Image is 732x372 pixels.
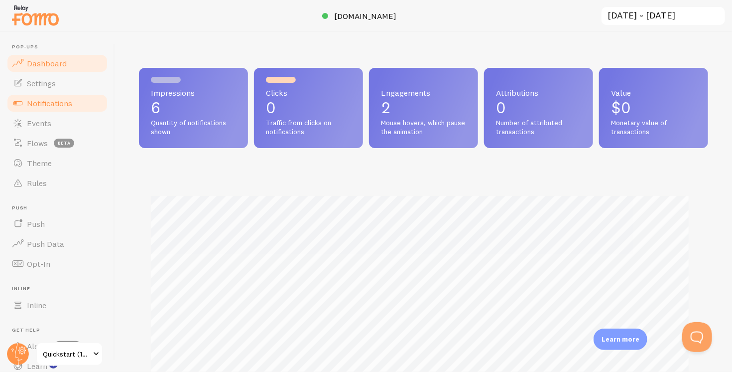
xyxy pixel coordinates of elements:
[682,322,712,352] iframe: Help Scout Beacon - Open
[6,93,109,113] a: Notifications
[496,89,581,97] span: Attributions
[6,254,109,274] a: Opt-In
[43,348,90,360] span: Quickstart (1ebe7716)
[381,89,466,97] span: Engagements
[151,89,236,97] span: Impressions
[496,100,581,116] p: 0
[611,119,696,136] span: Monetary value of transactions
[27,341,48,351] span: Alerts
[12,44,109,50] span: Pop-ups
[6,173,109,193] a: Rules
[27,78,56,88] span: Settings
[27,58,67,68] span: Dashboard
[27,118,51,128] span: Events
[6,295,109,315] a: Inline
[611,89,696,97] span: Value
[12,205,109,211] span: Push
[151,119,236,136] span: Quantity of notifications shown
[6,234,109,254] a: Push Data
[12,286,109,292] span: Inline
[27,98,72,108] span: Notifications
[54,139,74,148] span: beta
[6,113,109,133] a: Events
[27,178,47,188] span: Rules
[381,100,466,116] p: 2
[6,133,109,153] a: Flows beta
[27,300,46,310] span: Inline
[6,214,109,234] a: Push
[496,119,581,136] span: Number of attributed transactions
[27,361,47,371] span: Learn
[611,98,631,117] span: $0
[54,341,81,351] span: 1 new
[602,335,639,344] p: Learn more
[6,153,109,173] a: Theme
[381,119,466,136] span: Mouse hovers, which pause the animation
[151,100,236,116] p: 6
[27,158,52,168] span: Theme
[266,100,351,116] p: 0
[6,53,109,73] a: Dashboard
[266,119,351,136] span: Traffic from clicks on notifications
[6,336,109,356] a: Alerts 1 new
[10,2,60,28] img: fomo-relay-logo-orange.svg
[27,239,64,249] span: Push Data
[12,327,109,334] span: Get Help
[594,329,647,350] div: Learn more
[36,342,103,366] a: Quickstart (1ebe7716)
[6,73,109,93] a: Settings
[27,259,50,269] span: Opt-In
[266,89,351,97] span: Clicks
[27,219,45,229] span: Push
[27,138,48,148] span: Flows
